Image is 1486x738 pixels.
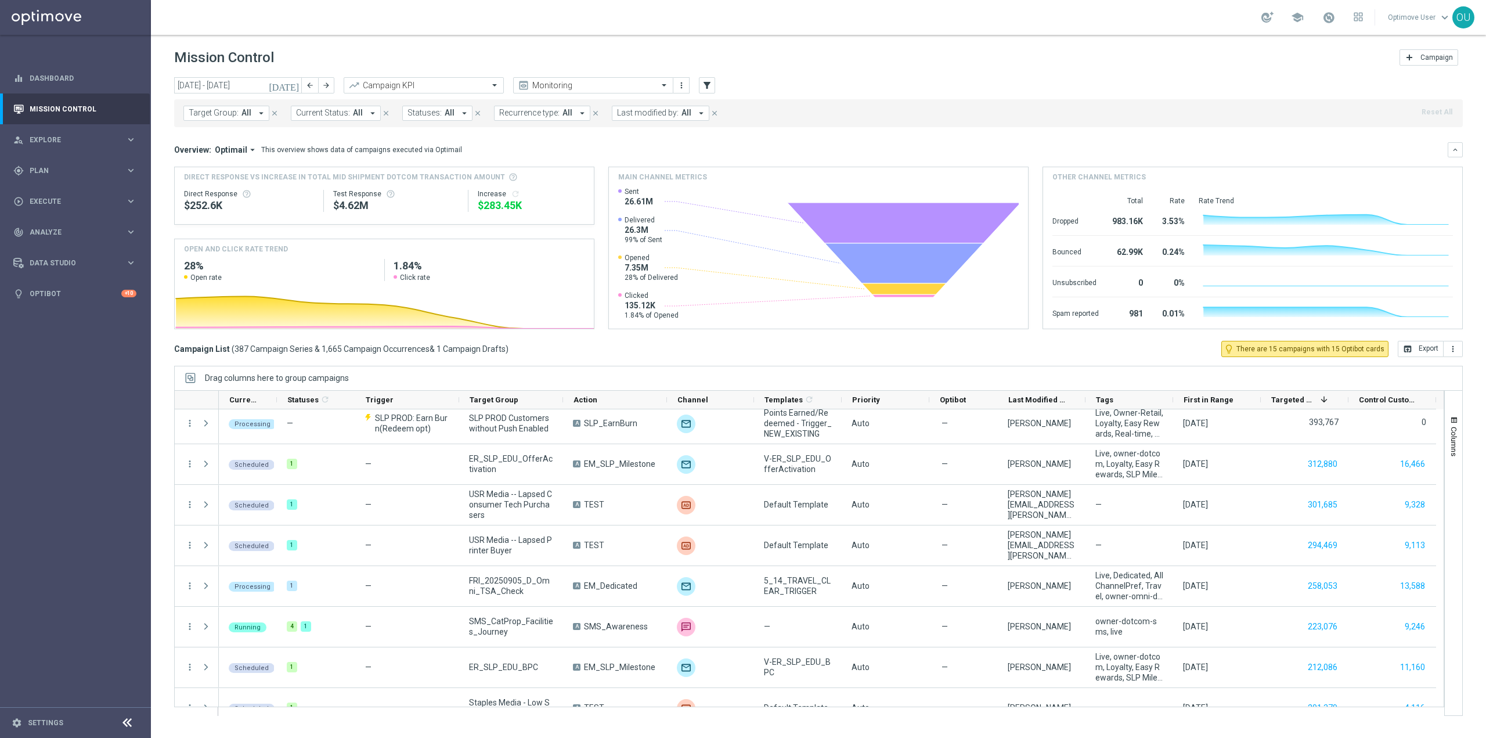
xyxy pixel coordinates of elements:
[1387,9,1452,26] a: Optimove Userkeyboard_arrow_down
[365,459,371,469] span: —
[296,108,350,118] span: Current Status:
[677,577,695,596] img: Optimail
[803,393,814,406] span: Calculate column
[229,540,275,551] colored-tag: Scheduled
[344,77,504,93] ng-select: Campaign KPI
[1405,53,1414,62] i: add
[1052,211,1099,229] div: Dropped
[211,145,261,155] button: Optimail arrow_drop_down
[1448,142,1463,157] button: keyboard_arrow_down
[573,664,580,671] span: A
[625,215,662,225] span: Delivered
[13,165,24,176] i: gps_fixed
[1157,272,1185,291] div: 0%
[320,395,330,404] i: refresh
[1420,53,1453,62] span: Campaign
[1157,211,1185,229] div: 3.53%
[1221,341,1388,357] button: lightbulb_outline There are 15 campaigns with 15 Optibot cards
[1404,620,1426,634] button: 9,246
[591,109,600,117] i: close
[573,623,580,630] span: A
[709,107,720,120] button: close
[584,621,648,632] span: SMS_Awareness
[13,196,125,207] div: Execute
[584,418,637,429] span: SLP_EarnBurn
[1399,457,1426,471] button: 16,466
[30,167,125,174] span: Plan
[13,74,137,83] div: equalizer Dashboard
[365,581,371,591] span: —
[1404,701,1426,715] button: 4,116
[1113,272,1143,291] div: 0
[625,253,678,262] span: Opened
[125,165,136,176] i: keyboard_arrow_right
[852,419,870,428] span: Auto
[287,419,293,428] span: —
[287,540,297,550] div: 1
[319,393,330,406] span: Calculate column
[764,575,832,596] span: 5_14_TRAVEL_CLEAR_TRIGGER
[185,621,195,632] i: more_vert
[256,108,266,118] i: arrow_drop_down
[185,703,195,713] button: more_vert
[1291,11,1304,24] span: school
[1008,395,1066,404] span: Last Modified By
[1008,530,1076,561] div: kevin.renick@staples.com
[235,344,430,354] span: 387 Campaign Series & 1,665 Campaign Occurrences
[183,106,269,121] button: Target Group: All arrow_drop_down
[269,107,280,120] button: close
[185,662,195,672] i: more_vert
[30,229,125,236] span: Analyze
[400,273,430,282] span: Click rate
[125,257,136,268] i: keyboard_arrow_right
[573,582,580,589] span: A
[1399,579,1426,593] button: 13,588
[322,81,330,89] i: arrow_forward
[1400,49,1458,66] button: add Campaign
[469,535,553,556] span: USR Media -- Lapsed Printer Buyer
[1008,581,1071,591] div: Kara Vetere
[625,235,662,244] span: 99% of Sent
[590,107,601,120] button: close
[1095,448,1163,480] span: Live, owner-dotcom, Loyalty, Easy Rewards, SLP Milestone
[1113,211,1143,229] div: 983.16K
[1183,540,1208,550] div: 01 Sep 2025, Monday
[469,413,553,434] span: SLP PROD Customers without Push Enabled
[1307,457,1339,471] button: 312,880
[852,459,870,469] span: Auto
[764,395,803,404] span: Templates
[13,227,24,237] i: track_changes
[1449,427,1459,456] span: Columns
[215,145,247,155] span: Optimail
[469,453,553,474] span: ER_SLP_EDU_OfferActivation
[394,259,585,273] h2: 1.84%
[942,459,948,469] span: —
[625,300,679,311] span: 135.12K
[13,135,125,145] div: Explore
[764,540,828,550] span: Default Template
[1096,395,1113,404] span: Tags
[229,459,275,470] colored-tag: Scheduled
[365,500,371,509] span: —
[365,541,371,550] span: —
[1157,303,1185,322] div: 0.01%
[125,226,136,237] i: keyboard_arrow_right
[13,93,136,124] div: Mission Control
[677,496,695,514] img: Liveramp
[302,77,318,93] button: arrow_back
[13,289,137,298] div: lightbulb Optibot +10
[1444,341,1463,357] button: more_vert
[1403,344,1412,354] i: open_in_browser
[1404,538,1426,553] button: 9,113
[185,418,195,429] i: more_vert
[677,415,695,433] img: Optimail
[677,618,695,636] img: Digital SMS marketing
[764,408,832,439] span: Points Earned/Redeemed - Trigger_NEW_EXISTING
[584,459,655,469] span: EM_SLP_Milestone
[13,289,24,299] i: lightbulb
[185,581,195,591] button: more_vert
